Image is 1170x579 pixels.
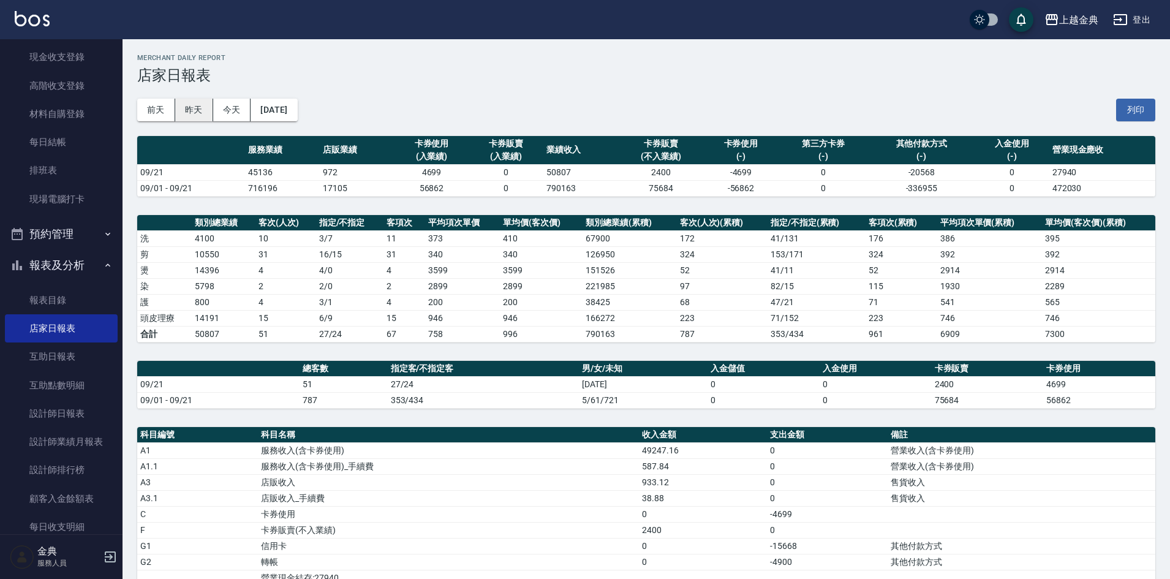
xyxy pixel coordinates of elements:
a: 高階收支登錄 [5,72,118,100]
th: 科目名稱 [258,427,639,443]
button: 昨天 [175,99,213,121]
td: -56862 [704,180,779,196]
td: 0 [778,164,868,180]
td: 店販收入_手續費 [258,490,639,506]
td: 燙 [137,262,192,278]
td: 38425 [583,294,676,310]
td: 746 [937,310,1043,326]
td: 4699 [1043,376,1155,392]
td: 0 [708,392,820,408]
td: 946 [425,310,500,326]
th: 收入金額 [639,427,767,443]
th: 營業現金應收 [1049,136,1155,165]
td: 75684 [618,180,704,196]
td: 0 [820,376,932,392]
td: [DATE] [579,376,708,392]
a: 現金收支登錄 [5,43,118,71]
td: 2289 [1042,278,1155,294]
td: 3 / 7 [316,230,384,246]
td: 17105 [320,180,394,196]
td: 933.12 [639,474,767,490]
td: 67 [383,326,425,342]
td: 09/21 [137,376,300,392]
td: 166272 [583,310,676,326]
a: 設計師日報表 [5,399,118,428]
td: 2 [383,278,425,294]
a: 每日結帳 [5,128,118,156]
td: 2914 [1042,262,1155,278]
td: 386 [937,230,1043,246]
td: 0 [469,164,543,180]
td: 472030 [1049,180,1155,196]
button: 列印 [1116,99,1155,121]
td: 996 [500,326,583,342]
td: 71 / 152 [768,310,866,326]
th: 備註 [888,427,1155,443]
a: 每日收支明細 [5,513,118,541]
td: 6 / 9 [316,310,384,326]
td: 14396 [192,262,255,278]
div: 卡券販賣 [621,137,701,150]
button: 登出 [1108,9,1155,31]
td: 75684 [932,392,1044,408]
td: 0 [639,538,767,554]
td: -4699 [704,164,779,180]
td: 392 [1042,246,1155,262]
div: 卡券使用 [707,137,776,150]
td: G1 [137,538,258,554]
div: (不入業績) [621,150,701,163]
td: 0 [767,474,888,490]
td: 0 [767,458,888,474]
td: 51 [300,376,388,392]
td: 200 [500,294,583,310]
td: 4 [255,294,316,310]
th: 類別總業績(累積) [583,215,676,231]
td: 758 [425,326,500,342]
td: 營業收入(含卡券使用) [888,442,1155,458]
td: 49247.16 [639,442,767,458]
td: 45136 [245,164,320,180]
td: 47 / 21 [768,294,866,310]
th: 單均價(客次價)(累積) [1042,215,1155,231]
button: 預約管理 [5,218,118,250]
td: 0 [820,392,932,408]
td: 14191 [192,310,255,326]
td: 卡券使用 [258,506,639,522]
p: 服務人員 [37,558,100,569]
td: 67900 [583,230,676,246]
th: 平均項次單價 [425,215,500,231]
td: 395 [1042,230,1155,246]
td: 71 [866,294,937,310]
img: Person [10,545,34,569]
td: 97 [677,278,768,294]
td: 服務收入(含卡券使用)_手續費 [258,458,639,474]
td: A1.1 [137,458,258,474]
td: 223 [866,310,937,326]
a: 顧客入金餘額表 [5,485,118,513]
div: 卡券販賣 [472,137,540,150]
button: [DATE] [251,99,297,121]
td: 52 [677,262,768,278]
td: 3 / 1 [316,294,384,310]
th: 入金使用 [820,361,932,377]
th: 男/女/未知 [579,361,708,377]
td: -4699 [767,506,888,522]
th: 服務業績 [245,136,320,165]
td: 其他付款方式 [888,554,1155,570]
td: 剪 [137,246,192,262]
td: 787 [300,392,388,408]
th: 單均價(客次價) [500,215,583,231]
td: A3.1 [137,490,258,506]
button: 上越金典 [1040,7,1103,32]
td: 716196 [245,180,320,196]
th: 平均項次單價(累積) [937,215,1043,231]
td: 946 [500,310,583,326]
th: 指定/不指定(累積) [768,215,866,231]
a: 現場電腦打卡 [5,185,118,213]
td: -15668 [767,538,888,554]
th: 客次(人次)(累積) [677,215,768,231]
h3: 店家日報表 [137,67,1155,84]
div: 入金使用 [978,137,1046,150]
td: 541 [937,294,1043,310]
a: 互助日報表 [5,342,118,371]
